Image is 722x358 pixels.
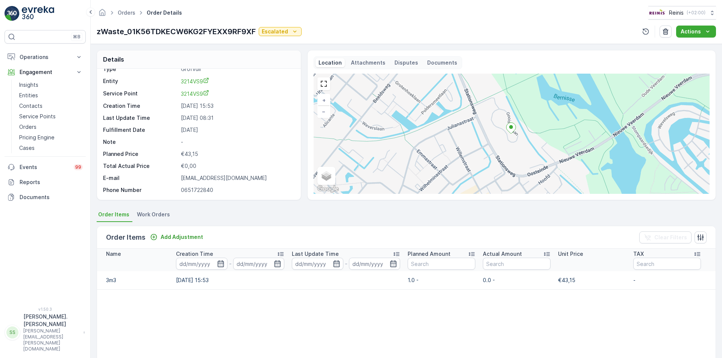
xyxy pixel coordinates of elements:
p: Note [103,138,178,146]
a: Open this area in Google Maps (opens a new window) [315,184,340,194]
p: ⌘B [73,34,80,40]
button: Clear Filters [639,231,692,243]
span: €43,15 [558,277,575,283]
button: Operations [5,50,86,65]
span: 3214VS9 [181,91,209,97]
p: Engagement [20,68,71,76]
button: Reinis(+02:00) [648,6,716,20]
p: Grofvuil [181,65,293,73]
a: Orders [118,9,135,16]
span: + [322,97,326,103]
p: E-mail [103,174,178,182]
p: - [181,138,293,146]
p: [DATE] [181,126,293,134]
p: Documents [20,193,83,201]
p: Orders [19,123,36,131]
a: Contacts [16,101,86,111]
img: Google [315,184,340,194]
p: - [345,259,347,268]
p: Creation Time [103,102,178,110]
div: SS [6,326,18,338]
p: Attachments [351,59,385,66]
input: Search [483,258,551,270]
a: Documents [5,190,86,205]
p: Cases [19,144,35,152]
p: Contacts [19,102,42,110]
p: Disputes [394,59,418,66]
p: Service Points [19,113,56,120]
a: 3214VS9 [181,90,293,98]
a: Layers [318,168,335,184]
button: SS[PERSON_NAME].[PERSON_NAME][PERSON_NAME][EMAIL_ADDRESS][PERSON_NAME][DOMAIN_NAME] [5,313,86,352]
span: Order Details [145,9,184,17]
a: 3214VS9 [181,77,293,85]
button: Engagement [5,65,86,80]
p: Name [106,250,121,258]
p: TAX [633,250,644,258]
a: Homepage [98,11,106,18]
p: [EMAIL_ADDRESS][DOMAIN_NAME] [181,174,293,182]
input: Search [633,258,701,270]
p: Entities [19,92,38,99]
p: Service Point [103,90,178,98]
p: Events [20,163,69,171]
input: dd/mm/yyyy [349,258,400,270]
p: Type [103,65,178,73]
p: 0651722840 [181,186,293,194]
p: Creation Time [176,250,213,258]
img: Reinis-Logo-Vrijstaand_Tekengebied-1-copy2_aBO4n7j.png [648,9,666,17]
p: zWaste_01K56TDKECW6KG2FYEXX9RF9XF [97,26,256,37]
p: Details [103,55,124,64]
span: v 1.50.3 [5,307,86,311]
p: Location [319,59,342,66]
p: Last Update Time [292,250,339,258]
p: Insights [19,81,38,89]
p: ( +02:00 ) [687,10,705,16]
p: Planned Amount [408,250,450,258]
p: Pricing Engine [19,134,55,141]
p: Unit Price [558,250,583,258]
a: Insights [16,80,86,90]
p: Phone Number [103,186,178,194]
p: [PERSON_NAME][EMAIL_ADDRESS][PERSON_NAME][DOMAIN_NAME] [23,328,80,352]
p: 99 [75,164,81,170]
p: Operations [20,53,71,61]
img: logo [5,6,20,21]
p: Actual Amount [483,250,522,258]
p: Planned Price [103,150,138,158]
span: €0,00 [181,163,196,169]
button: Add Adjustment [147,233,206,242]
span: Order Items [98,211,129,218]
p: [PERSON_NAME].[PERSON_NAME] [23,313,80,328]
p: Order Items [106,232,146,243]
a: Zoom Out [318,106,329,117]
a: Zoom In [318,95,329,106]
p: Fulfillment Date [103,126,178,134]
p: Documents [427,59,457,66]
p: Last Update Time [103,114,178,122]
p: Actions [681,28,701,35]
p: [DATE] 08:31 [181,114,293,122]
p: Reinis [669,9,684,17]
input: dd/mm/yyyy [233,258,285,270]
a: Cases [16,143,86,153]
input: dd/mm/yyyy [176,258,228,270]
a: Reports [5,175,86,190]
p: Total Actual Price [103,162,150,170]
p: [DATE] 15:53 [181,102,293,110]
p: 1.0 - [408,276,475,284]
p: 0.0 - [483,276,551,284]
img: logo_light-DOdMpM7g.png [22,6,54,21]
span: Work Orders [137,211,170,218]
p: Entity [103,77,178,85]
p: Reports [20,178,83,186]
p: - [229,259,232,268]
td: [DATE] 15:53 [172,271,288,289]
span: 3214VS9 [181,78,209,85]
input: dd/mm/yyyy [292,258,343,270]
button: Actions [676,26,716,38]
span: − [322,108,326,115]
td: - [629,271,705,289]
p: Escalated [262,28,288,35]
a: Service Points [16,111,86,122]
